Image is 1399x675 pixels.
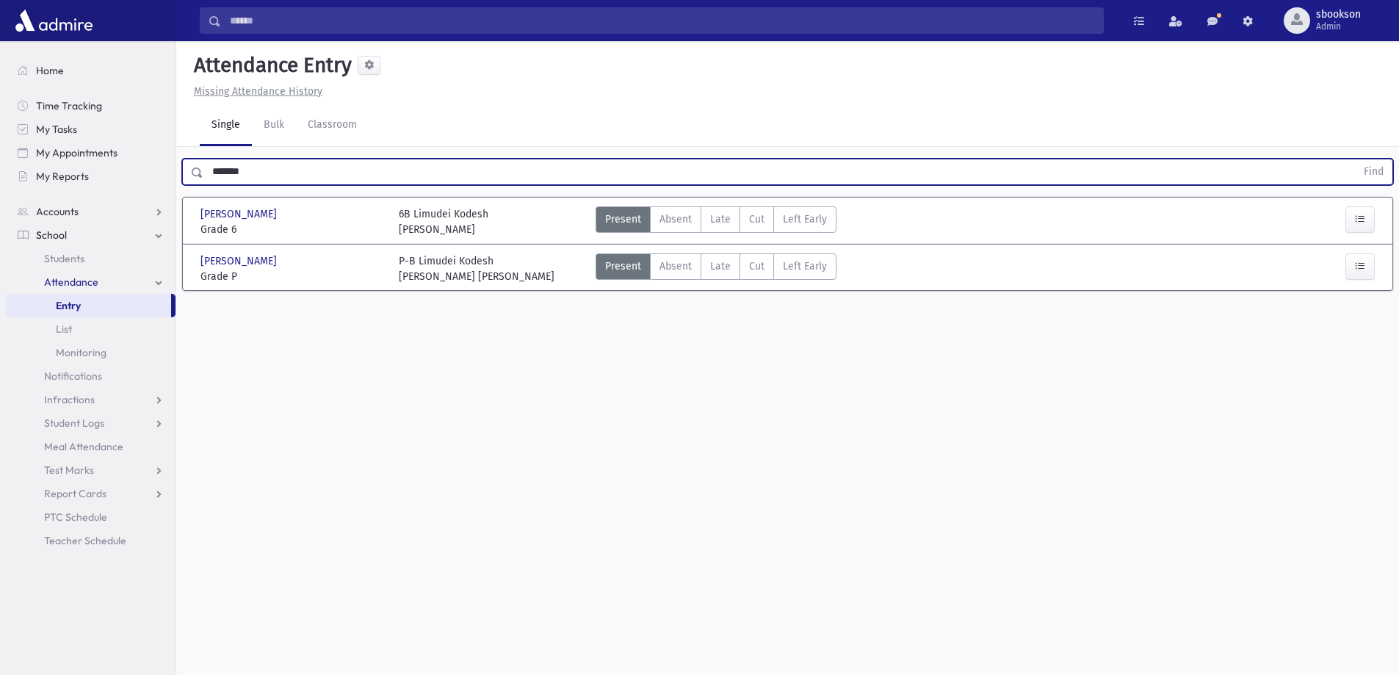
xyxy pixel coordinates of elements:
[56,299,81,312] span: Entry
[6,294,171,317] a: Entry
[6,435,176,458] a: Meal Attendance
[44,440,123,453] span: Meal Attendance
[44,252,84,265] span: Students
[252,105,296,146] a: Bulk
[6,317,176,341] a: List
[36,228,67,242] span: School
[188,85,322,98] a: Missing Attendance History
[6,529,176,552] a: Teacher Schedule
[6,118,176,141] a: My Tasks
[44,510,107,524] span: PTC Schedule
[6,458,176,482] a: Test Marks
[596,206,836,237] div: AttTypes
[749,259,764,274] span: Cut
[605,259,641,274] span: Present
[6,247,176,270] a: Students
[36,170,89,183] span: My Reports
[6,223,176,247] a: School
[710,212,731,227] span: Late
[710,259,731,274] span: Late
[783,259,827,274] span: Left Early
[1316,9,1361,21] span: sbookson
[36,123,77,136] span: My Tasks
[749,212,764,227] span: Cut
[605,212,641,227] span: Present
[36,205,79,218] span: Accounts
[783,212,827,227] span: Left Early
[6,341,176,364] a: Monitoring
[6,505,176,529] a: PTC Schedule
[200,206,280,222] span: [PERSON_NAME]
[200,222,384,237] span: Grade 6
[56,322,72,336] span: List
[44,275,98,289] span: Attendance
[44,416,104,430] span: Student Logs
[659,212,692,227] span: Absent
[56,346,106,359] span: Monitoring
[44,487,106,500] span: Report Cards
[399,206,488,237] div: 6B Limudei Kodesh [PERSON_NAME]
[200,269,384,284] span: Grade P
[200,105,252,146] a: Single
[36,146,118,159] span: My Appointments
[6,141,176,165] a: My Appointments
[6,388,176,411] a: Infractions
[44,393,95,406] span: Infractions
[6,200,176,223] a: Accounts
[1355,159,1392,184] button: Find
[6,364,176,388] a: Notifications
[12,6,96,35] img: AdmirePro
[6,482,176,505] a: Report Cards
[6,411,176,435] a: Student Logs
[221,7,1103,34] input: Search
[6,270,176,294] a: Attendance
[188,53,352,78] h5: Attendance Entry
[36,99,102,112] span: Time Tracking
[44,463,94,477] span: Test Marks
[6,59,176,82] a: Home
[200,253,280,269] span: [PERSON_NAME]
[659,259,692,274] span: Absent
[399,253,554,284] div: P-B Limudei Kodesh [PERSON_NAME] [PERSON_NAME]
[6,165,176,188] a: My Reports
[596,253,836,284] div: AttTypes
[44,369,102,383] span: Notifications
[36,64,64,77] span: Home
[1316,21,1361,32] span: Admin
[194,85,322,98] u: Missing Attendance History
[6,94,176,118] a: Time Tracking
[296,105,369,146] a: Classroom
[44,534,126,547] span: Teacher Schedule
